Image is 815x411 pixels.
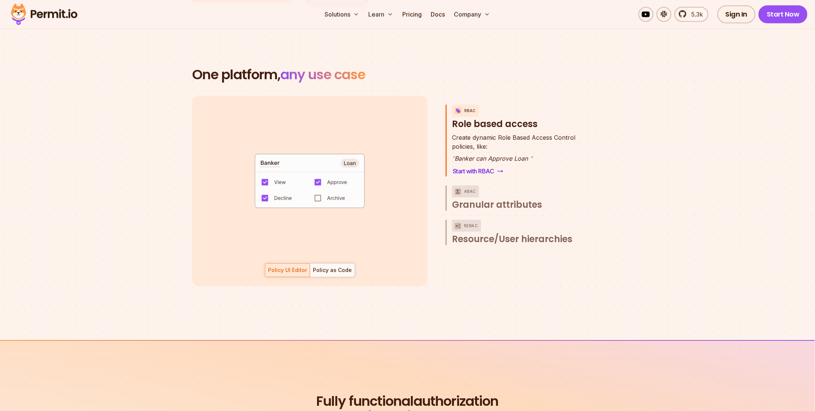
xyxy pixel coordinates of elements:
[452,133,591,176] div: RBACRole based access
[464,185,476,197] p: ABAC
[399,7,425,22] a: Pricing
[674,7,708,22] a: 5.3k
[7,1,81,27] img: Permit logo
[365,7,396,22] button: Learn
[192,67,623,82] h2: One platform,
[322,7,362,22] button: Solutions
[452,220,591,245] button: ReBACResource/User hierarchies
[717,5,756,23] a: Sign In
[310,263,355,277] button: Policy as Code
[452,199,542,211] span: Granular attributes
[452,133,575,151] p: policies, like:
[452,166,504,176] a: Start with RBAC
[687,10,703,19] span: 5.3k
[452,154,575,163] p: Banker can Approve Loan
[759,5,808,23] a: Start Now
[452,185,591,211] button: ABACGranular attributes
[280,65,365,84] span: any use case
[452,133,575,142] span: Create dynamic Role Based Access Control
[464,220,478,232] p: ReBAC
[428,7,448,22] a: Docs
[452,233,572,245] span: Resource/User hierarchies
[451,7,493,22] button: Company
[317,394,414,409] span: Fully functional
[530,155,532,162] span: "
[313,266,352,274] div: Policy as Code
[452,155,455,162] span: "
